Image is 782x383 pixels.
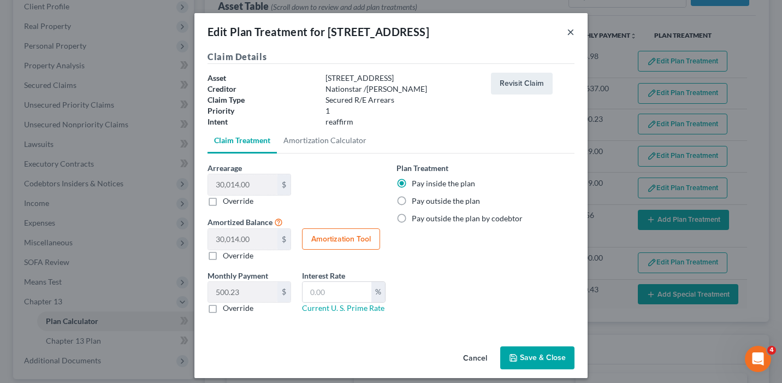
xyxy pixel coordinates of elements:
[202,73,320,84] div: Asset
[412,213,523,224] label: Pay outside the plan by codebtor
[277,127,373,154] a: Amortization Calculator
[745,346,771,372] iframe: Intercom live chat
[202,105,320,116] div: Priority
[208,50,574,64] h5: Claim Details
[202,95,320,105] div: Claim Type
[208,270,268,281] label: Monthly Payment
[371,282,385,303] div: %
[320,105,485,116] div: 1
[208,174,277,195] input: 0.00
[412,196,480,207] label: Pay outside the plan
[303,282,371,303] input: 0.00
[277,174,291,195] div: $
[412,178,475,189] label: Pay inside the plan
[208,229,277,250] input: 0.00
[320,73,485,84] div: [STREET_ADDRESS]
[223,303,253,314] label: Override
[500,346,574,369] button: Save & Close
[202,116,320,127] div: Intent
[767,346,776,355] span: 4
[454,347,496,369] button: Cancel
[491,73,553,95] button: Revisit Claim
[223,196,253,207] label: Override
[202,84,320,95] div: Creditor
[320,95,485,105] div: Secured R/E Arrears
[208,24,429,39] div: Edit Plan Treatment for [STREET_ADDRESS]
[396,162,448,174] label: Plan Treatment
[320,116,485,127] div: reaffirm
[208,162,242,174] label: Arrearage
[208,282,277,303] input: 0.00
[208,217,272,227] span: Amortized Balance
[302,228,380,250] button: Amortization Tool
[277,282,291,303] div: $
[223,250,253,261] label: Override
[277,229,291,250] div: $
[208,127,277,154] a: Claim Treatment
[567,25,574,38] button: ×
[302,303,384,313] a: Current U. S. Prime Rate
[320,84,485,95] div: Nationstar /[PERSON_NAME]
[302,270,345,281] label: Interest Rate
